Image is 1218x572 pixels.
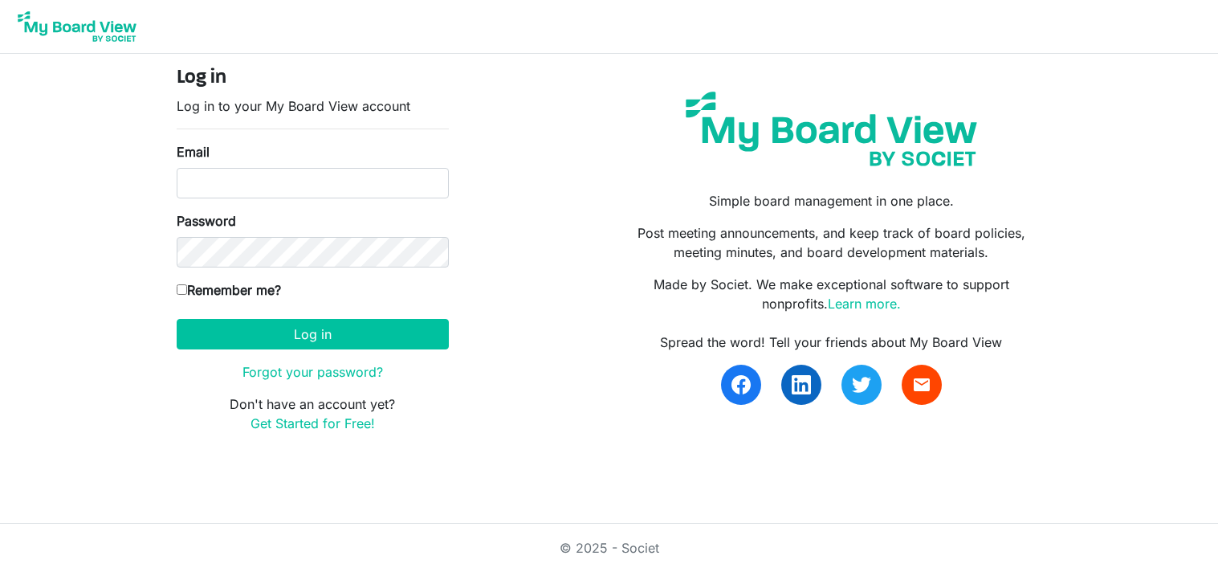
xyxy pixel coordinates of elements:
[13,6,141,47] img: My Board View Logo
[852,375,871,394] img: twitter.svg
[828,296,901,312] a: Learn more.
[792,375,811,394] img: linkedin.svg
[177,67,449,90] h4: Log in
[251,415,375,431] a: Get Started for Free!
[177,142,210,161] label: Email
[177,319,449,349] button: Log in
[177,211,236,231] label: Password
[560,540,659,556] a: © 2025 - Societ
[242,364,383,380] a: Forgot your password?
[621,223,1041,262] p: Post meeting announcements, and keep track of board policies, meeting minutes, and board developm...
[912,375,931,394] span: email
[177,284,187,295] input: Remember me?
[177,280,281,300] label: Remember me?
[621,191,1041,210] p: Simple board management in one place.
[731,375,751,394] img: facebook.svg
[621,275,1041,313] p: Made by Societ. We make exceptional software to support nonprofits.
[674,80,989,178] img: my-board-view-societ.svg
[621,333,1041,352] div: Spread the word! Tell your friends about My Board View
[902,365,942,405] a: email
[177,96,449,116] p: Log in to your My Board View account
[177,394,449,433] p: Don't have an account yet?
